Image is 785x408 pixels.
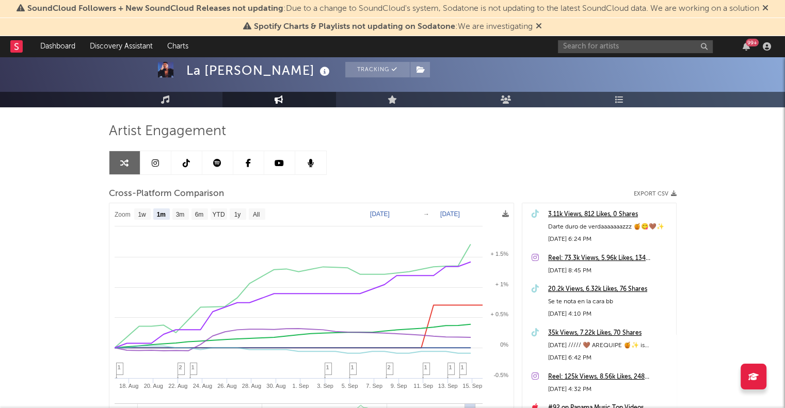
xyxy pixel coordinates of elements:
span: 1 [351,364,354,370]
text: 24. Aug [193,383,212,389]
text: 9. Sep [390,383,407,389]
span: 1 [449,364,452,370]
button: Tracking [345,62,410,77]
button: Export CSV [634,191,677,197]
input: Search for artists [558,40,713,53]
text: [DATE] [370,210,390,218]
div: [DATE] 6:24 PM [548,233,671,246]
div: [DATE] 6:42 PM [548,352,671,364]
text: 6m [195,211,203,218]
text: + 0.5% [490,311,508,317]
text: [DATE] [440,210,460,218]
span: 1 [191,364,195,370]
text: 30. Aug [266,383,285,389]
text: All [252,211,259,218]
text: 15. Sep [462,383,482,389]
text: 11. Sep [413,383,433,389]
div: Se te nota en la cara bb [548,296,671,308]
text: 3m [175,211,184,218]
text: YTD [212,211,225,218]
span: Cross-Platform Comparison [109,188,224,200]
div: 99 + [746,39,759,46]
span: 2 [388,364,391,370]
span: : We are investigating [254,23,533,31]
div: [DATE] 8:45 PM [548,265,671,277]
span: 1 [118,364,121,370]
button: 99+ [743,42,750,51]
span: 1 [326,364,329,370]
text: 0% [500,341,508,348]
span: : Due to a change to SoundCloud's system, Sodatone is not updating to the latest SoundCloud data.... [27,5,759,13]
text: 28. Aug [242,383,261,389]
a: 3.11k Views, 812 Likes, 0 Shares [548,208,671,221]
span: 1 [461,364,464,370]
span: Dismiss [536,23,542,31]
div: La [PERSON_NAME] [186,62,332,79]
a: 35k Views, 7.22k Likes, 70 Shares [548,327,671,339]
span: 1 [424,364,427,370]
text: 18. Aug [119,383,138,389]
text: Zoom [115,211,131,218]
span: Dismiss [762,5,768,13]
span: Spotify Charts & Playlists not updating on Sodatone [254,23,455,31]
a: Charts [160,36,196,57]
text: 1. Sep [292,383,309,389]
text: 1y [234,211,241,218]
text: 3. Sep [317,383,333,389]
text: → [423,210,429,218]
div: [DATE] ///// 🤎 AREQUIPE 🍯✨ is cominggg!! pre-save in bio! #LaCruz #AREQUIPE [548,339,671,352]
span: Artist Engagement [109,125,226,138]
div: Darte duro de verdaaaaaaazzz 🍯😋🤎✨ [548,221,671,233]
text: + 1% [495,281,508,287]
text: 22. Aug [168,383,187,389]
a: Reel: 125k Views, 8.56k Likes, 248 Comments [548,371,671,383]
a: Dashboard [33,36,83,57]
text: -0.5% [493,372,508,378]
span: 2 [179,364,182,370]
span: SoundCloud Followers + New SoundCloud Releases not updating [27,5,283,13]
text: 5. Sep [341,383,358,389]
a: Reel: 73.3k Views, 5.96k Likes, 134 Comments [548,252,671,265]
text: + 1.5% [490,251,508,257]
div: [DATE] 4:32 PM [548,383,671,396]
text: 7. Sep [366,383,382,389]
text: 1w [138,211,146,218]
text: 26. Aug [217,383,236,389]
a: Discovery Assistant [83,36,160,57]
text: 13. Sep [438,383,457,389]
div: [DATE] 4:10 PM [548,308,671,320]
text: 20. Aug [143,383,163,389]
text: 1m [156,211,165,218]
a: 20.2k Views, 6.32k Likes, 76 Shares [548,283,671,296]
